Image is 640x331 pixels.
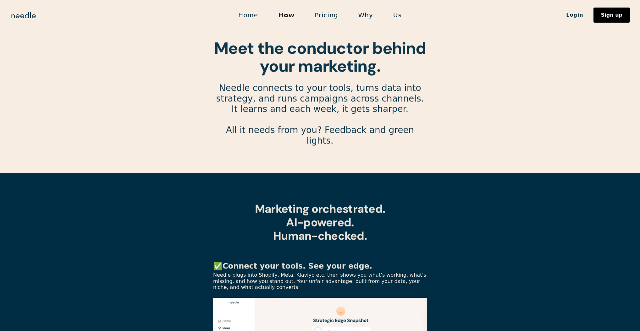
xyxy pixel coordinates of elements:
[383,8,412,22] a: Us
[305,8,348,22] a: Pricing
[228,8,268,22] a: Home
[213,272,427,290] p: Needle plugs into Shopify, Meta, Klaviyo etc. then shows you what’s working, what’s missing, and ...
[255,201,385,243] strong: Marketing orchestrated. AI-powered. Human-checked.
[223,262,372,271] strong: Connect your tools. See your edge.
[348,8,383,22] a: Why
[593,8,630,23] a: Sign up
[268,8,305,22] a: How
[213,262,427,271] p: ✅
[601,13,622,18] div: Sign up
[214,37,426,77] strong: Meet the conductor behind your marketing.
[213,83,427,157] p: Needle connects to your tools, turns data into strategy, and runs campaigns across channels. It l...
[556,10,593,20] a: Login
